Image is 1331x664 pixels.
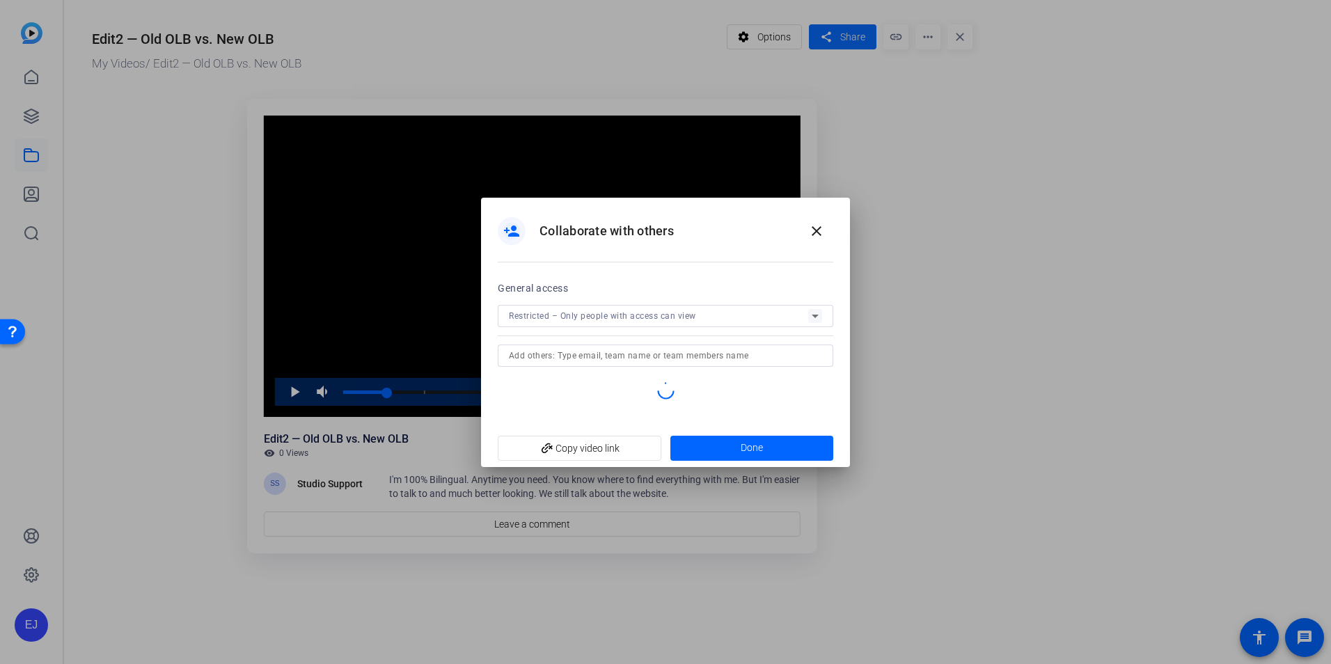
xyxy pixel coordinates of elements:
span: Done [741,441,763,455]
span: Restricted – Only people with access can view [509,311,696,321]
span: Copy video link [509,435,650,461]
h2: General access [498,280,568,297]
input: Add others: Type email, team name or team members name [509,347,822,364]
mat-icon: close [808,223,825,239]
mat-icon: add_link [535,437,559,461]
button: Done [670,436,834,461]
mat-icon: person_add [503,223,520,239]
button: Copy video link [498,436,661,461]
h1: Collaborate with others [540,223,674,239]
